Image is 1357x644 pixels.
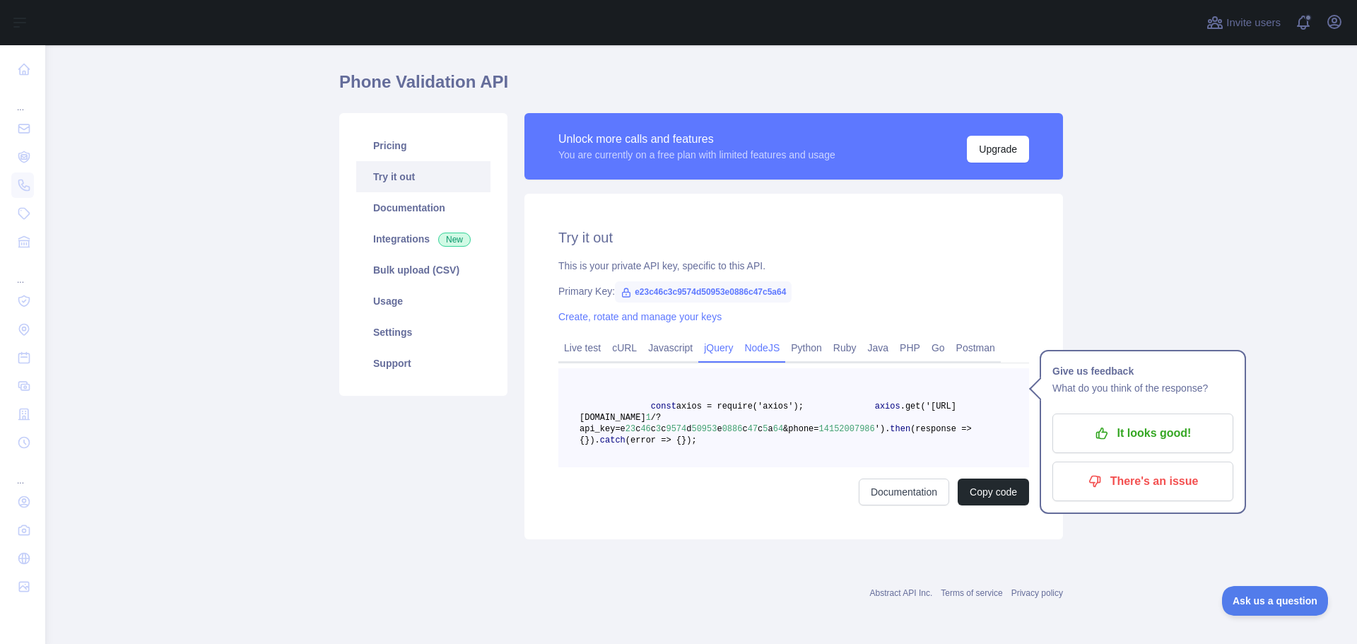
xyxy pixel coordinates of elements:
[558,131,835,148] div: Unlock more calls and features
[742,424,747,434] span: c
[600,435,625,445] span: catch
[615,281,792,303] span: e23c46c3c9574d50953e0886c47c5a64
[661,424,666,434] span: c
[11,85,34,113] div: ...
[558,259,1029,273] div: This is your private API key, specific to this API.
[941,588,1002,598] a: Terms of service
[11,458,34,486] div: ...
[870,588,933,598] a: Abstract API Inc.
[819,424,875,434] span: 14152007986
[698,336,739,359] a: jQuery
[875,402,900,411] span: axios
[558,148,835,162] div: You are currently on a free plan with limited features and usage
[356,161,490,192] a: Try it out
[356,254,490,286] a: Bulk upload (CSV)
[722,424,743,434] span: 0886
[739,336,785,359] a: NodeJS
[1204,11,1283,34] button: Invite users
[339,71,1063,105] h1: Phone Validation API
[828,336,862,359] a: Ruby
[356,192,490,223] a: Documentation
[885,424,890,434] span: .
[926,336,951,359] a: Go
[758,424,763,434] span: c
[1226,15,1281,31] span: Invite users
[558,311,722,322] a: Create, rotate and manage your keys
[651,424,656,434] span: c
[763,424,768,434] span: 5
[676,402,804,411] span: axios = require('axios');
[1222,586,1329,616] iframe: Toggle Customer Support
[640,424,650,434] span: 46
[773,424,783,434] span: 64
[1052,363,1233,380] h1: Give us feedback
[635,424,640,434] span: c
[625,435,681,445] span: (error => {
[748,424,758,434] span: 47
[642,336,698,359] a: Javascript
[691,424,717,434] span: 50953
[686,424,691,434] span: d
[646,413,651,423] span: 1
[558,284,1029,298] div: Primary Key:
[595,435,600,445] span: .
[651,402,676,411] span: const
[717,424,722,434] span: e
[656,424,661,434] span: 3
[783,424,818,434] span: &phone=
[356,317,490,348] a: Settings
[875,424,885,434] span: ')
[862,336,895,359] a: Java
[606,336,642,359] a: cURL
[356,223,490,254] a: Integrations New
[890,424,910,434] span: then
[785,336,828,359] a: Python
[356,286,490,317] a: Usage
[558,228,1029,247] h2: Try it out
[438,233,471,247] span: New
[11,257,34,286] div: ...
[1052,380,1233,397] p: What do you think of the response?
[356,348,490,379] a: Support
[951,336,1001,359] a: Postman
[958,479,1029,505] button: Copy code
[625,424,635,434] span: 23
[558,336,606,359] a: Live test
[894,336,926,359] a: PHP
[768,424,773,434] span: a
[967,136,1029,163] button: Upgrade
[859,479,949,505] a: Documentation
[666,424,686,434] span: 9574
[1011,588,1063,598] a: Privacy policy
[356,130,490,161] a: Pricing
[681,435,697,445] span: });
[584,435,594,445] span: })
